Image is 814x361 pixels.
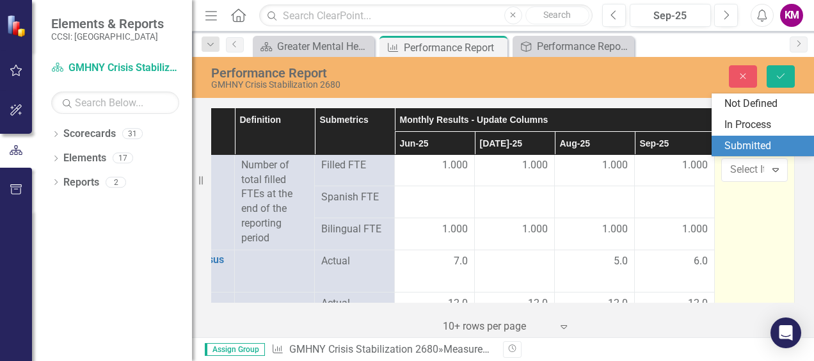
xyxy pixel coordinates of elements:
div: Submitted [724,139,806,154]
div: Sep-25 [634,8,706,24]
span: Spanish FTE [321,190,388,205]
span: Search [543,10,571,20]
div: Open Intercom Messenger [770,317,801,348]
div: Performance Report [404,40,504,56]
span: Actual [321,296,388,311]
a: Performance Report Tracker [516,38,631,54]
span: 1.000 [442,222,468,237]
span: 1.000 [442,158,468,173]
button: Search [525,6,589,24]
a: Greater Mental Health of NY Landing Page [256,38,371,54]
div: Performance Report Tracker [537,38,631,54]
p: Number of total filled FTEs at the end of the reporting period [241,158,308,246]
span: Assign Group [205,343,265,356]
span: Actual [321,254,388,269]
span: 12.0 [688,296,708,311]
span: 12.0 [528,296,548,311]
button: KM [780,4,803,27]
small: CCSI: [GEOGRAPHIC_DATA] [51,31,164,42]
img: ClearPoint Strategy [6,15,29,37]
span: Elements & Reports [51,16,164,31]
div: 17 [113,153,133,164]
div: Greater Mental Health of NY Landing Page [277,38,371,54]
div: 31 [122,129,143,140]
a: Measures [443,343,490,355]
input: Search Below... [51,92,179,114]
span: Bilingual FTE [321,222,388,237]
span: 1.000 [522,158,548,173]
a: Elements [63,151,106,166]
span: 1.000 [682,222,708,237]
a: Scorecards [63,127,116,141]
span: 12.0 [448,296,468,311]
div: Performance Report [493,343,583,355]
button: Sep-25 [630,4,711,27]
div: » » [271,342,493,357]
span: 1.000 [522,222,548,237]
a: Reports [63,175,99,190]
span: 1.000 [682,158,708,173]
span: 1.000 [602,222,628,237]
input: Search ClearPoint... [259,4,593,27]
span: 5.0 [614,254,628,269]
a: GMHNY Crisis Stabilization 2680 [51,61,179,76]
span: 6.0 [694,254,708,269]
div: 2 [106,177,126,188]
span: 12.0 [608,296,628,311]
div: Performance Report [211,66,529,80]
span: Filled FTE [321,158,388,173]
div: GMHNY Crisis Stabilization 2680 [211,80,529,90]
div: In Process [724,118,806,132]
a: GMHNY Crisis Stabilization 2680 [289,343,438,355]
div: Not Defined [724,97,806,111]
span: 7.0 [454,254,468,269]
span: 1.000 [602,158,628,173]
